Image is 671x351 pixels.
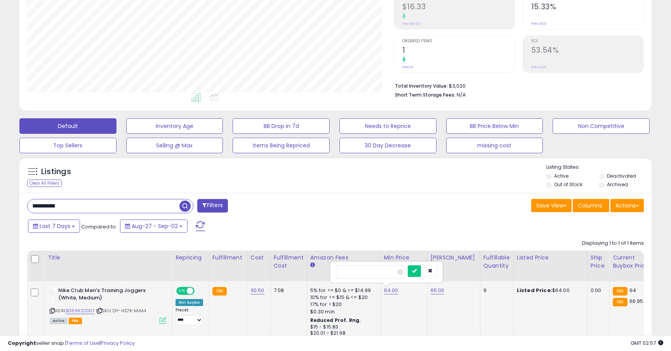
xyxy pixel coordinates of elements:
[629,287,636,294] span: 64
[233,138,330,153] button: Items Being Repriced
[101,339,135,347] a: Privacy Policy
[212,287,227,296] small: FBA
[28,220,80,233] button: Last 7 Days
[483,254,510,270] div: Fulfillable Quantity
[41,166,71,177] h5: Listings
[310,294,375,301] div: 10% for >= $15 & <= $20
[310,317,361,323] b: Reduced Prof. Rng.
[19,138,116,153] button: Top Sellers
[66,308,95,314] a: B08NR2DDGT
[431,254,477,262] div: [PERSON_NAME]
[58,287,153,303] b: Nike Club Men's Training Joggers (White, Medium)
[176,299,203,306] div: Win BuyBox
[339,118,436,134] button: Needs to Reprice
[50,318,68,324] span: All listings currently available for purchase on Amazon
[607,181,628,188] label: Archived
[446,118,543,134] button: BB Price Below Min
[132,222,178,230] span: Aug-27 - Sep-02
[310,254,377,262] div: Amazon Fees
[613,287,627,296] small: FBA
[310,308,375,315] div: $0.30 min
[27,180,62,187] div: Clear All Filters
[546,164,651,171] p: Listing States:
[531,39,643,43] span: ROI
[531,21,546,26] small: Prev: N/A
[339,138,436,153] button: 30 Day Decrease
[582,240,644,247] div: Displaying 1 to 1 of 1 items
[517,287,581,294] div: $64.00
[48,254,169,262] div: Title
[578,202,602,209] span: Columns
[457,91,466,99] span: N/A
[402,65,413,69] small: Prev: 0
[193,288,206,294] span: OFF
[8,339,36,347] strong: Copyright
[250,254,267,262] div: Cost
[126,118,223,134] button: Inventory Age
[197,199,228,213] button: Filters
[517,254,584,262] div: Listed Price
[591,287,603,294] div: 0.00
[517,287,552,294] b: Listed Price:
[613,254,653,270] div: Current Buybox Price
[274,287,301,294] div: 7.08
[573,199,609,212] button: Columns
[402,2,515,13] h2: $16.33
[40,222,70,230] span: Last 7 Days
[66,339,99,347] a: Terms of Use
[402,21,421,26] small: Prev: $0.00
[483,287,508,294] div: 9
[531,2,643,13] h2: 15.33%
[177,288,187,294] span: ON
[310,262,315,269] small: Amazon Fees.
[310,324,375,330] div: $15 - $15.83
[19,118,116,134] button: Default
[120,220,188,233] button: Aug-27 - Sep-02
[554,181,582,188] label: Out of Stock
[81,223,117,230] span: Compared to:
[631,339,663,347] span: 2025-09-10 02:57 GMT
[69,318,82,324] span: FBA
[50,287,166,323] div: ASIN:
[531,199,572,212] button: Save View
[531,46,643,56] h2: 53.54%
[250,287,264,294] a: 30.50
[384,287,398,294] a: 64.00
[554,173,568,179] label: Active
[8,340,135,347] div: seller snap | |
[126,138,223,153] button: Selling @ Max
[50,287,56,303] img: 11aG2A70BuL._SL40_.jpg
[629,297,643,305] span: 66.95
[176,308,203,325] div: Preset:
[310,287,375,294] div: 5% for >= $0 & <= $14.99
[233,118,330,134] button: BB Drop in 7d
[176,254,206,262] div: Repricing
[553,118,650,134] button: Non Competitive
[431,287,445,294] a: 65.00
[402,39,515,43] span: Ordered Items
[613,298,627,306] small: FBA
[531,65,546,69] small: Prev: N/A
[395,92,455,98] b: Short Term Storage Fees:
[402,46,515,56] h2: 1
[591,254,606,270] div: Ship Price
[274,254,304,270] div: Fulfillment Cost
[446,138,543,153] button: missing cost
[607,173,636,179] label: Deactivated
[395,83,448,89] b: Total Inventory Value:
[212,254,244,262] div: Fulfillment
[310,301,375,308] div: 17% for > $20
[96,308,146,314] span: | SKU: OY-HS7X-MAA4
[384,254,424,262] div: Min Price
[395,81,638,90] li: $3,020
[610,199,644,212] button: Actions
